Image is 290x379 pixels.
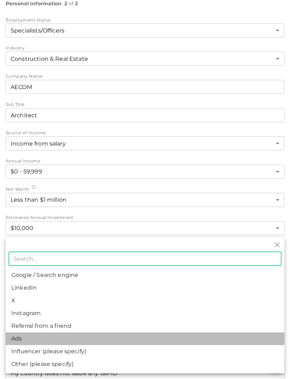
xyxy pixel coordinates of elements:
[6,269,284,282] li: Google / Search engine
[6,294,284,307] li: X
[8,252,282,266] input: Search...
[6,282,284,294] li: LinkedIn
[6,332,284,345] li: Ads
[6,320,284,332] li: Referral from a friend
[6,345,284,358] li: Influencer (please specify)
[6,358,284,371] li: Other (please specify)
[6,307,284,320] li: Instagram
